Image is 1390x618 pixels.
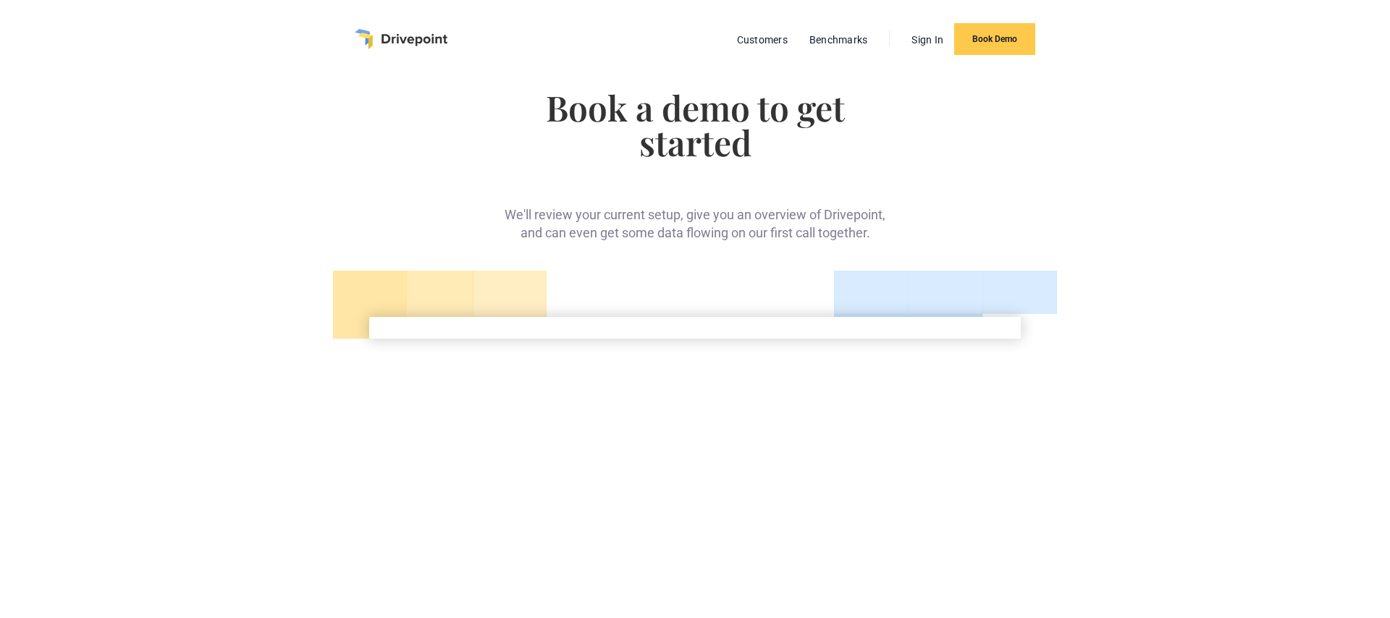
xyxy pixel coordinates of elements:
div: We'll review your current setup, give you an overview of Drivepoint, and can even get some data f... [501,182,890,242]
a: Benchmarks [802,30,875,49]
a: Sign In [904,30,951,49]
a: Book Demo [954,23,1035,55]
a: Customers [730,30,795,49]
h1: Book a demo to get started [501,90,890,159]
